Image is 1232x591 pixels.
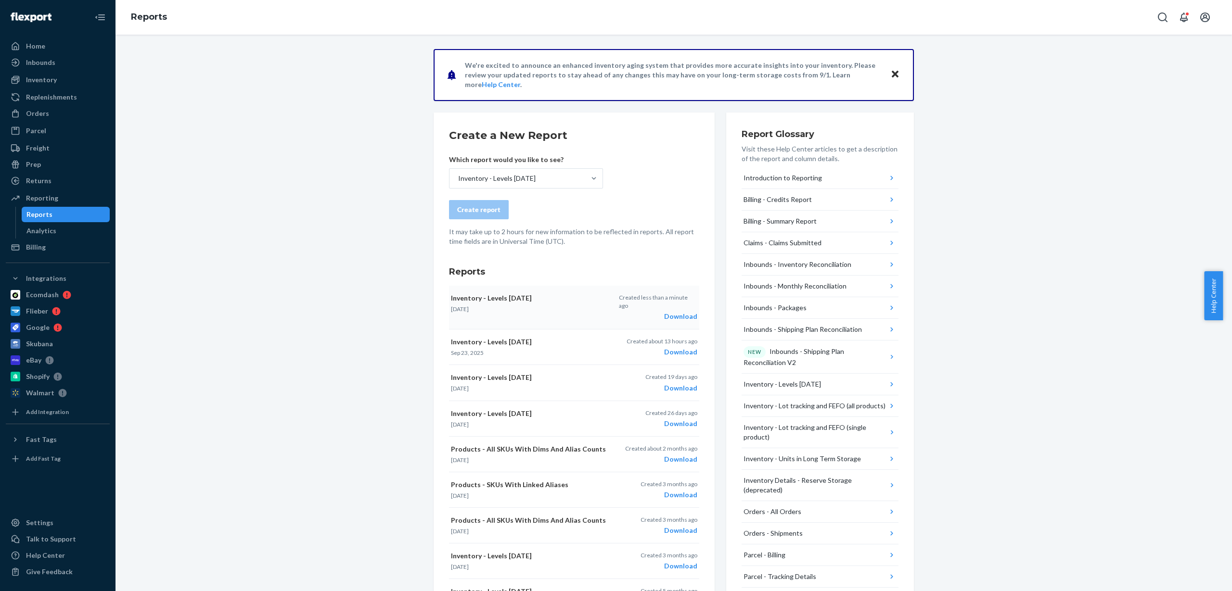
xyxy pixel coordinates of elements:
p: Visit these Help Center articles to get a description of the report and column details. [742,144,898,163]
button: Claims - Claims Submitted [742,232,898,254]
div: Add Fast Tag [26,454,61,463]
h3: Reports [449,265,699,278]
button: Parcel - Tracking Details [742,566,898,588]
div: Talk to Support [26,534,76,544]
div: Download [641,561,697,571]
button: Orders - All Orders [742,501,898,523]
div: Fast Tags [26,435,57,444]
p: Created less than a minute ago [619,293,697,310]
div: Download [641,490,697,500]
p: Created 26 days ago [645,409,697,417]
button: Integrations [6,271,110,286]
button: Inventory Details - Reserve Storage (deprecated) [742,470,898,501]
div: Integrations [26,274,66,283]
div: Analytics [26,226,56,236]
div: Walmart [26,388,54,398]
div: Parcel [26,126,46,136]
p: Inventory - Levels [DATE] [451,337,614,347]
div: Google [26,323,50,332]
div: Shopify [26,372,50,381]
button: Open notifications [1174,8,1193,27]
a: Help Center [482,80,520,88]
button: Inbounds - Inventory Reconciliation [742,254,898,276]
div: Download [645,419,697,428]
button: Close Navigation [90,8,110,27]
a: Walmart [6,385,110,401]
p: Products - All SKUs With Dims And Alias Counts [451,444,614,454]
time: [DATE] [451,563,469,570]
a: Shopify [6,369,110,384]
p: Created about 2 months ago [625,444,697,453]
div: Download [625,454,697,464]
a: Add Integration [6,404,110,420]
button: Inventory - Lot tracking and FEFO (single product) [742,417,898,448]
div: Billing - Summary Report [744,216,817,226]
p: Created 3 months ago [641,516,697,524]
div: Home [26,41,45,51]
a: eBay [6,352,110,368]
div: Returns [26,176,51,186]
div: Orders [26,109,49,118]
button: Orders - Shipments [742,523,898,544]
div: Help Center [26,551,65,560]
button: Inbounds - Shipping Plan Reconciliation [742,319,898,340]
div: Inventory [26,75,57,85]
p: It may take up to 2 hours for new information to be reflected in reports. All report time fields ... [449,227,699,246]
a: Prep [6,157,110,172]
time: [DATE] [451,456,469,464]
p: Inventory - Levels [DATE] [451,551,614,561]
a: Home [6,38,110,54]
a: Analytics [22,223,110,239]
div: Inventory - Units in Long Term Storage [744,454,861,464]
a: Talk to Support [6,531,110,547]
button: Inventory - Levels [DATE][DATE]Created 3 months agoDownload [449,543,699,579]
a: Settings [6,515,110,530]
div: Inventory - Lot tracking and FEFO (all products) [744,401,885,411]
div: Create report [457,205,500,214]
div: Orders - All Orders [744,507,801,516]
button: Products - SKUs With Linked Aliases[DATE]Created 3 months agoDownload [449,472,699,508]
p: Products - SKUs With Linked Aliases [451,480,614,490]
button: Introduction to Reporting [742,167,898,189]
div: Skubana [26,339,53,349]
time: Sep 23, 2025 [451,349,484,356]
div: Give Feedback [26,567,73,577]
button: Products - All SKUs With Dims And Alias Counts[DATE]Created about 2 months agoDownload [449,437,699,472]
div: Replenishments [26,92,77,102]
p: Inventory - Levels [DATE] [451,293,613,303]
button: Billing - Summary Report [742,211,898,232]
div: Download [619,312,697,321]
div: Add Integration [26,408,69,416]
a: Inbounds [6,55,110,70]
p: Created 19 days ago [645,373,697,381]
div: Parcel - Tracking Details [744,572,816,581]
button: Open Search Box [1153,8,1172,27]
button: Inbounds - Monthly Reconciliation [742,276,898,297]
div: Billing [26,242,46,252]
p: Inventory - Levels [DATE] [451,409,614,418]
div: Billing - Credits Report [744,195,812,204]
a: Reporting [6,190,110,206]
a: Google [6,320,110,335]
button: Help Center [1204,271,1223,320]
div: Freight [26,143,50,153]
p: Products - All SKUs With Dims And Alias Counts [451,516,614,525]
div: Download [641,526,697,535]
div: Inbounds - Shipping Plan Reconciliation V2 [744,346,887,367]
div: Claims - Claims Submitted [744,238,821,248]
time: [DATE] [451,421,469,428]
button: Inventory - Levels [DATE] [742,374,898,395]
div: Inbounds - Monthly Reconciliation [744,281,847,291]
div: Inbounds - Inventory Reconciliation [744,260,851,269]
button: Fast Tags [6,432,110,447]
div: Inventory - Lot tracking and FEFO (single product) [744,423,887,442]
div: Inbounds - Shipping Plan Reconciliation [744,325,862,334]
div: Download [645,383,697,393]
button: Inventory - Units in Long Term Storage [742,448,898,470]
ol: breadcrumbs [123,3,175,31]
button: Billing - Credits Report [742,189,898,211]
button: Inventory - Levels [DATE]Sep 23, 2025Created about 13 hours agoDownload [449,329,699,365]
a: Inventory [6,72,110,88]
div: Inventory - Levels [DATE] [458,174,536,183]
